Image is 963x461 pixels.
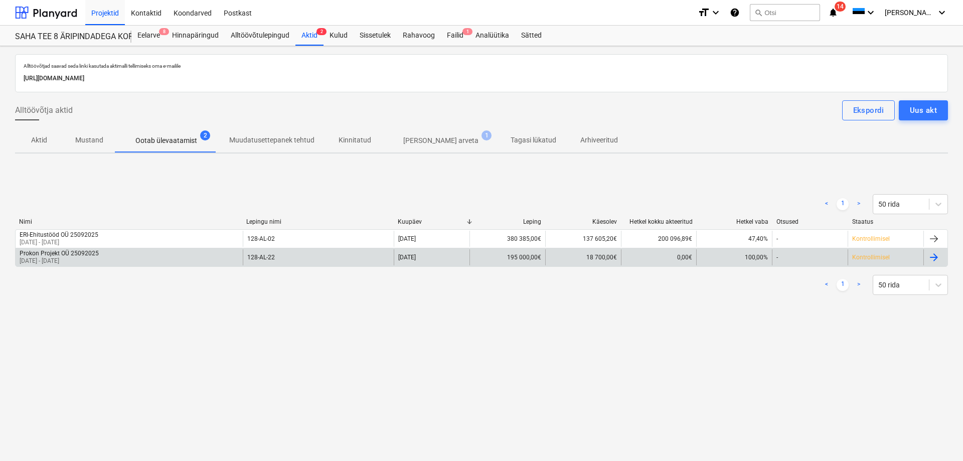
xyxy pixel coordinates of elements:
p: Ootab ülevaatamist [135,135,197,146]
a: Next page [853,279,865,291]
div: Staatus [852,218,920,225]
div: 137 605,20€ [545,231,621,247]
i: Abikeskus [730,7,740,19]
a: Aktid2 [295,26,324,46]
div: Kuupäev [398,218,465,225]
div: Hetkel kokku akteeritud [625,218,693,225]
div: SAHA TEE 8 ÄRIPINDADEGA KORTERMAJA [15,32,119,42]
span: 47,40% [748,235,768,242]
p: Mustand [75,135,103,145]
button: Ekspordi [842,100,895,120]
span: 2 [200,130,210,140]
span: 100,00% [745,254,768,261]
a: Sissetulek [354,26,397,46]
div: Ekspordi [853,104,884,117]
span: 8 [159,28,169,35]
i: notifications [828,7,838,19]
div: Uus akt [910,104,937,117]
div: Käesolev [549,218,617,225]
div: - [776,235,778,242]
p: Alltöövõtjad saavad seda linki kasutada aktimalli tellimiseks oma e-mailile [24,63,939,69]
div: [DATE] [398,235,416,242]
button: Uus akt [899,100,948,120]
a: Previous page [821,198,833,210]
span: 1 [481,130,492,140]
p: Arhiveeritud [580,135,618,145]
a: Analüütika [469,26,515,46]
a: Kulud [324,26,354,46]
div: 128-AL-22 [247,254,275,261]
a: Eelarve8 [131,26,166,46]
span: [PERSON_NAME] [885,9,935,17]
span: search [754,9,762,17]
div: 380 385,00€ [469,231,545,247]
span: 14 [835,2,846,12]
p: Aktid [27,135,51,145]
div: 0,00€ [621,249,697,265]
div: Aktid [295,26,324,46]
div: 18 700,00€ [545,249,621,265]
i: format_size [698,7,710,19]
a: Page 1 is your current page [837,198,849,210]
div: 195 000,00€ [469,249,545,265]
div: - [776,254,778,261]
span: 1 [462,28,472,35]
div: Eelarve [131,26,166,46]
i: keyboard_arrow_down [710,7,722,19]
i: keyboard_arrow_down [936,7,948,19]
p: Kontrollimisel [852,253,890,262]
div: Otsused [776,218,844,225]
a: Previous page [821,279,833,291]
div: Failid [441,26,469,46]
p: [URL][DOMAIN_NAME] [24,73,939,84]
span: 2 [316,28,327,35]
div: Prokon Projekt OÜ 25092025 [20,250,99,257]
div: ERI-Ehitustööd OÜ 25092025 [20,231,98,238]
a: Sätted [515,26,548,46]
div: Leping [473,218,541,225]
i: keyboard_arrow_down [865,7,877,19]
a: Next page [853,198,865,210]
div: 128-AL-02 [247,235,275,242]
div: [DATE] [398,254,416,261]
div: 200 096,89€ [621,231,697,247]
p: [PERSON_NAME] arveta [403,135,478,146]
div: Lepingu nimi [246,218,390,225]
p: Kontrollimisel [852,235,890,243]
a: Rahavoog [397,26,441,46]
a: Hinnapäringud [166,26,225,46]
a: Alltöövõtulepingud [225,26,295,46]
iframe: Chat Widget [913,413,963,461]
div: Nimi [19,218,238,225]
a: Page 1 is your current page [837,279,849,291]
div: Hetkel vaba [701,218,768,225]
p: Muudatusettepanek tehtud [229,135,314,145]
p: Kinnitatud [339,135,371,145]
a: Failid1 [441,26,469,46]
span: Alltöövõtja aktid [15,104,73,116]
p: Tagasi lükatud [511,135,556,145]
p: [DATE] - [DATE] [20,257,99,265]
button: Otsi [750,4,820,21]
p: [DATE] - [DATE] [20,238,98,247]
